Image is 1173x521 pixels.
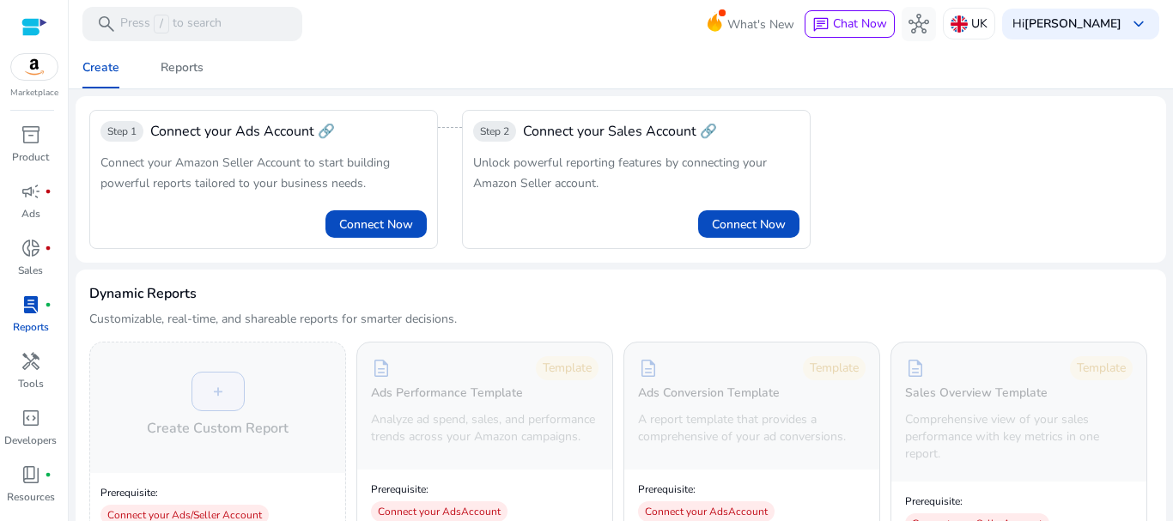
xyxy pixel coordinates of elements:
button: chatChat Now [805,10,895,38]
span: Connect your Sales Account 🔗 [523,121,717,142]
span: Step 2 [480,124,509,138]
button: Connect Now [698,210,799,238]
p: UK [971,9,988,39]
p: Ads [21,206,40,221]
span: description [371,358,392,379]
p: Prerequisite: [638,482,775,496]
span: description [638,358,659,379]
h5: Ads Performance Template [371,386,523,401]
div: Template [1070,356,1133,380]
span: / [154,15,169,33]
p: Comprehensive view of your sales performance with key metrics in one report. [905,411,1133,463]
p: Product [12,149,49,165]
p: A report template that provides a comprehensive of your ad conversions. [638,411,866,445]
span: fiber_manual_record [45,245,52,251]
p: Prerequisite: [905,494,1049,508]
h3: Dynamic Reports [89,283,197,304]
div: Create [82,62,119,74]
p: Press to search [120,15,222,33]
span: donut_small [21,238,41,258]
h5: Sales Overview Template [905,386,1048,401]
h4: Create Custom Report [147,418,289,439]
span: campaign [21,181,41,202]
span: keyboard_arrow_down [1128,14,1149,34]
span: hub [909,14,929,34]
span: fiber_manual_record [45,188,52,195]
b: [PERSON_NAME] [1024,15,1121,32]
p: Analyze ad spend, sales, and performance trends across your Amazon campaigns. [371,411,599,445]
span: inventory_2 [21,124,41,145]
p: Prerequisite: [371,482,507,496]
img: amazon.svg [11,54,58,80]
span: What's New [727,9,794,39]
span: Connect Now [712,215,786,233]
p: Customizable, real-time, and shareable reports for smarter decisions. [89,311,457,328]
span: chat [812,16,830,33]
span: handyman [21,351,41,372]
span: Connect your Amazon Seller Account to start building powerful reports tailored to your business n... [100,154,390,191]
span: fiber_manual_record [45,471,52,478]
p: Prerequisite: [100,486,335,500]
p: Sales [18,263,43,278]
h5: Ads Conversion Template [638,386,780,401]
span: search [96,14,117,34]
div: Template [803,356,866,380]
div: Reports [161,62,204,74]
button: hub [902,7,936,41]
div: Connect your Ads Account 🔗 [150,121,335,142]
div: Template [536,356,599,380]
p: Developers [4,433,57,448]
p: Hi [1012,18,1121,30]
p: Marketplace [10,87,58,100]
span: code_blocks [21,408,41,428]
span: Unlock powerful reporting features by connecting your Amazon Seller account. [473,154,767,191]
div: + [191,372,245,411]
p: Resources [7,489,55,505]
span: Chat Now [833,15,887,32]
span: description [905,358,926,379]
span: fiber_manual_record [45,301,52,308]
span: Connect Now [339,215,413,233]
button: Connect Now [325,210,427,238]
p: Tools [18,376,44,391]
span: lab_profile [21,294,41,315]
span: book_4 [21,464,41,485]
p: Reports [13,319,49,335]
span: Step 1 [107,124,137,138]
img: uk.svg [951,15,968,33]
